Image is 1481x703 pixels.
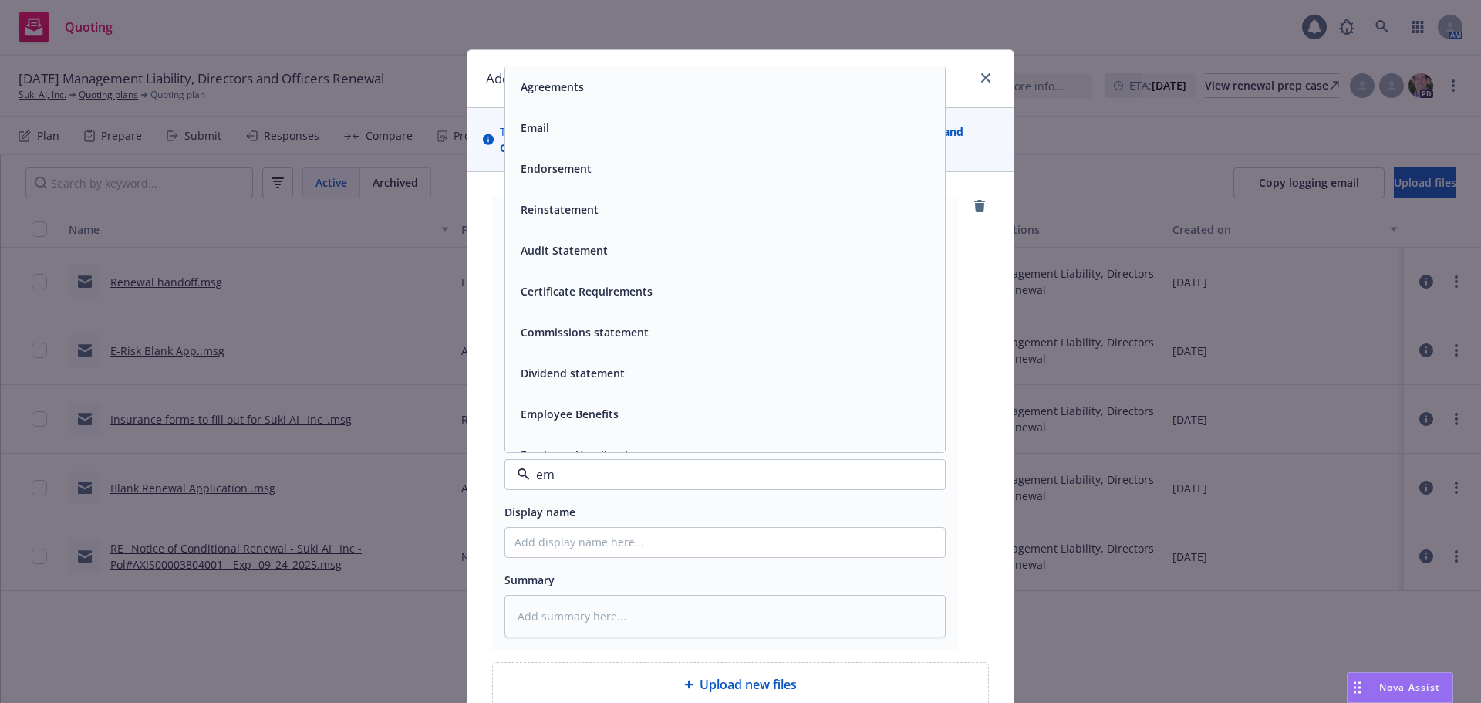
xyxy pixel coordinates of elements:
h1: Add files [486,69,538,89]
button: Certificate Requirements [521,283,653,299]
span: Nova Assist [1379,681,1440,694]
button: Reinstatement [521,201,599,218]
span: Display name [504,505,575,519]
input: Add display name here... [505,528,945,557]
span: The uploaded files will be associated with [500,123,998,156]
button: Commissions statement [521,324,649,340]
div: Drag to move [1348,673,1367,702]
button: Dividend statement [521,365,625,381]
button: Email [521,120,549,136]
button: Audit Statement [521,242,608,259]
button: Endorsement [521,161,592,177]
input: Filter by keyword [530,465,914,484]
button: Agreements [521,79,584,95]
button: Employee Benefits [521,406,619,422]
a: remove [970,197,989,215]
span: Summary [504,573,555,587]
strong: 25 [DATE] Management Liability, Directors and Officers Renewal [500,124,963,155]
button: Nova Assist [1347,672,1453,703]
a: close [977,69,995,87]
span: Upload new files [700,675,797,694]
button: Employee Handbook [521,447,631,463]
